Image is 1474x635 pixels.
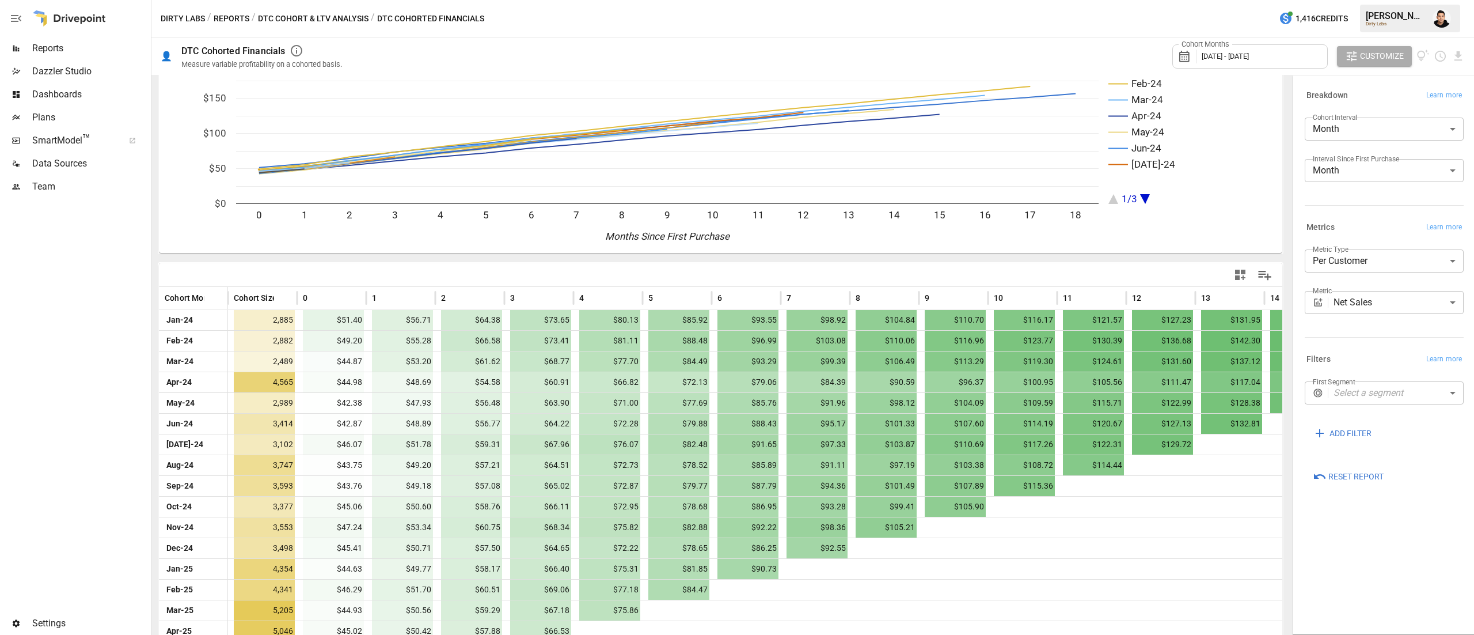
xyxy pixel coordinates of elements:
[994,455,1055,475] span: $108.72
[1270,372,1331,392] span: $121.67
[1063,434,1124,455] span: $122.31
[579,414,640,434] span: $72.28
[925,310,986,330] span: $110.70
[303,434,364,455] span: $46.07
[165,476,195,496] span: Sep-24
[579,372,640,392] span: $66.82
[787,393,848,413] span: $91.96
[372,292,377,304] span: 1
[648,434,709,455] span: $82.48
[1063,393,1124,413] span: $115.71
[207,12,211,26] div: /
[234,434,295,455] span: 3,102
[717,517,778,538] span: $92.22
[165,559,195,579] span: Jan-25
[1337,46,1412,67] button: Customize
[1132,331,1193,351] span: $136.68
[925,455,986,475] span: $103.38
[861,290,877,306] button: Sort
[1201,414,1262,434] span: $132.81
[372,455,433,475] span: $49.20
[1416,46,1430,67] button: View documentation
[648,310,709,330] span: $85.92
[579,517,640,538] span: $75.82
[717,476,778,496] span: $87.79
[1313,244,1348,254] label: Metric Type
[753,209,764,221] text: 11
[579,476,640,496] span: $72.87
[1305,159,1464,182] div: Month
[856,331,917,351] span: $110.06
[510,497,571,517] span: $66.11
[303,292,307,304] span: 0
[378,290,394,306] button: Sort
[510,393,571,413] span: $63.90
[82,132,90,146] span: ™
[717,434,778,455] span: $91.65
[787,517,848,538] span: $98.36
[510,455,571,475] span: $64.51
[165,372,193,392] span: Apr-24
[275,290,291,306] button: Sort
[856,517,917,538] span: $105.21
[930,290,947,306] button: Sort
[1201,393,1262,413] span: $128.38
[664,209,670,221] text: 9
[1070,209,1081,221] text: 18
[165,517,195,538] span: Nov-24
[1131,126,1164,138] text: May-24
[510,331,571,351] span: $73.41
[510,476,571,496] span: $65.02
[181,60,342,69] div: Measure variable profitability on a cohorted basis.
[579,351,640,372] span: $77.70
[392,209,398,221] text: 3
[856,434,917,455] span: $103.87
[441,393,502,413] span: $56.48
[585,290,601,306] button: Sort
[648,331,709,351] span: $88.48
[856,310,917,330] span: $104.84
[856,372,917,392] span: $90.59
[717,455,778,475] span: $85.89
[1306,89,1348,102] h6: Breakdown
[1132,393,1193,413] span: $122.99
[258,12,368,26] button: DTC Cohort & LTV Analysis
[1211,290,1228,306] button: Sort
[510,517,571,538] span: $68.34
[32,41,149,55] span: Reports
[1281,290,1297,306] button: Sort
[994,292,1003,304] span: 10
[165,331,195,351] span: Feb-24
[483,209,489,221] text: 5
[510,351,571,372] span: $68.77
[579,393,640,413] span: $71.00
[994,393,1055,413] span: $109.59
[32,180,149,194] span: Team
[1426,354,1462,365] span: Learn more
[510,292,515,304] span: 3
[787,292,791,304] span: 7
[32,134,116,148] span: SmartModel
[1334,291,1464,314] div: Net Sales
[717,351,778,372] span: $93.29
[441,455,502,475] span: $57.21
[209,162,226,174] text: $50
[165,393,196,413] span: May-24
[648,414,709,434] span: $79.88
[1252,262,1278,288] button: Manage Columns
[925,393,986,413] span: $104.09
[856,414,917,434] span: $101.33
[1201,292,1210,304] span: 13
[1132,372,1193,392] span: $111.47
[1201,372,1262,392] span: $117.04
[843,209,854,221] text: 13
[214,12,249,26] button: Reports
[787,538,848,558] span: $92.55
[994,434,1055,455] span: $117.26
[372,351,433,372] span: $53.20
[447,290,463,306] button: Sort
[994,310,1055,330] span: $116.17
[441,372,502,392] span: $54.58
[1313,154,1399,164] label: Interval Since First Purchase
[372,331,433,351] span: $55.28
